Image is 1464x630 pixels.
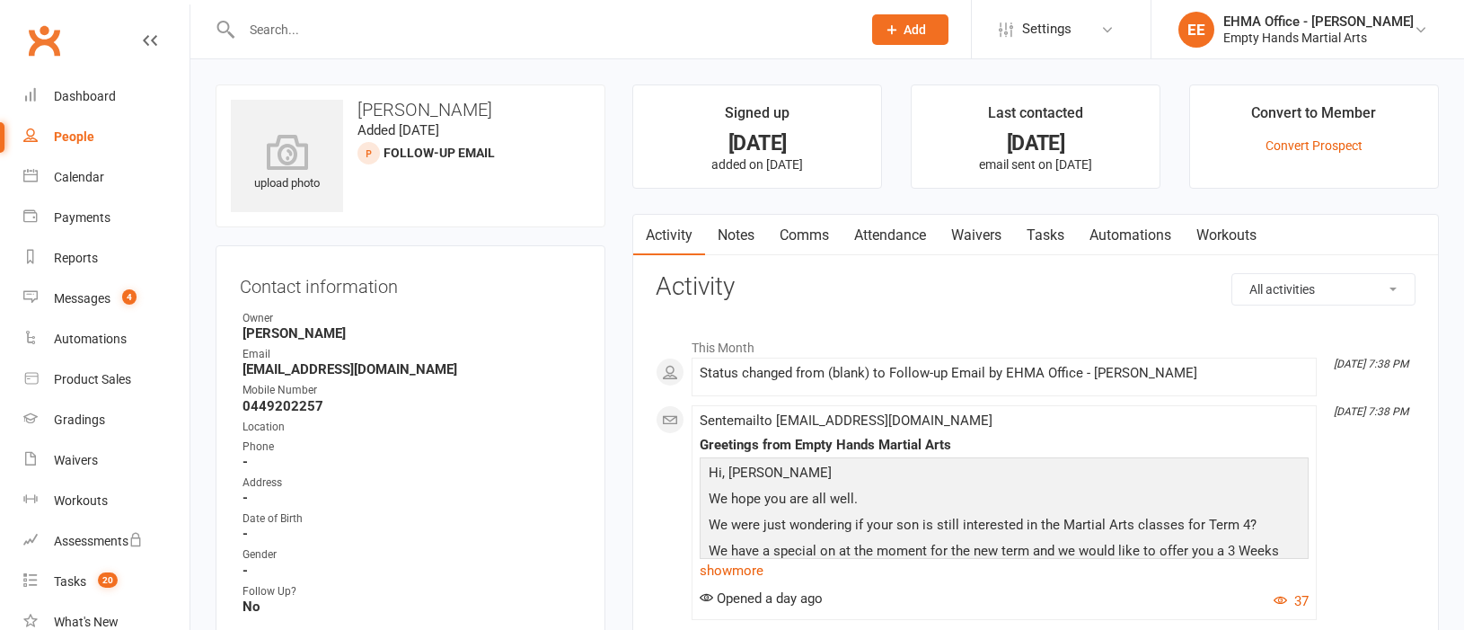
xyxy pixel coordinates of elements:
[243,398,581,414] strong: 0449202257
[704,462,1304,488] p: Hi, [PERSON_NAME]
[54,493,108,508] div: Workouts
[1014,215,1077,256] a: Tasks
[1184,215,1269,256] a: Workouts
[700,413,992,429] span: Sent email to [EMAIL_ADDRESS][DOMAIN_NAME]
[240,270,581,297] h3: Contact information
[243,361,581,377] strong: [EMAIL_ADDRESS][DOMAIN_NAME]
[649,157,865,172] p: added on [DATE]
[23,198,190,238] a: Payments
[243,382,581,399] div: Mobile Number
[1334,405,1408,418] i: [DATE] 7:38 PM
[231,134,343,193] div: upload photo
[23,562,190,602] a: Tasks 20
[243,325,581,342] strong: [PERSON_NAME]
[23,279,190,319] a: Messages 4
[243,526,581,542] strong: -
[54,615,119,629] div: What's New
[243,475,581,492] div: Address
[243,310,581,327] div: Owner
[54,574,86,589] div: Tasks
[1251,102,1376,134] div: Convert to Member
[54,89,116,103] div: Dashboard
[243,510,581,528] div: Date of Birth
[23,76,190,117] a: Dashboard
[231,100,590,120] h3: [PERSON_NAME]
[767,215,842,256] a: Comms
[54,332,127,346] div: Automations
[700,438,1309,453] div: Greetings from Empty Hands Martial Arts
[1178,12,1214,48] div: EE
[54,170,104,184] div: Calendar
[649,134,865,153] div: [DATE]
[54,251,98,265] div: Reports
[243,563,581,579] strong: -
[54,210,110,225] div: Payments
[98,572,118,588] span: 20
[1077,215,1184,256] a: Automations
[243,490,581,506] strong: -
[704,488,1304,514] p: We hope you are all well.
[54,534,143,548] div: Assessments
[700,590,823,607] span: Opened a day ago
[236,17,849,42] input: Search...
[122,289,137,305] span: 4
[243,439,581,456] div: Phone
[23,400,190,440] a: Gradings
[243,419,581,436] div: Location
[243,346,581,363] div: Email
[704,540,1304,588] p: We have a special on at the moment for the new term and we would like to offer you a 3 Weeks FREE...
[54,129,94,144] div: People
[1022,9,1072,49] span: Settings
[928,134,1143,153] div: [DATE]
[1334,358,1408,370] i: [DATE] 7:38 PM
[842,215,939,256] a: Attendance
[357,122,439,138] time: Added [DATE]
[23,157,190,198] a: Calendar
[656,329,1415,358] li: This Month
[1266,138,1363,153] a: Convert Prospect
[243,454,581,470] strong: -
[54,413,105,427] div: Gradings
[22,18,66,63] a: Clubworx
[384,146,495,160] span: Follow-up Email
[23,440,190,481] a: Waivers
[23,319,190,359] a: Automations
[54,291,110,306] div: Messages
[700,366,1309,381] div: Status changed from (blank) to Follow-up Email by EHMA Office - [PERSON_NAME]
[54,372,131,386] div: Product Sales
[928,157,1143,172] p: email sent on [DATE]
[705,215,767,256] a: Notes
[656,273,1415,301] h3: Activity
[243,583,581,600] div: Follow Up?
[1223,13,1414,30] div: EHMA Office - [PERSON_NAME]
[872,14,948,45] button: Add
[243,546,581,563] div: Gender
[243,599,581,615] strong: No
[704,514,1304,540] p: We were just wondering if your son is still interested in the Martial Arts classes for Term 4?
[725,102,789,134] div: Signed up
[23,359,190,400] a: Product Sales
[54,453,98,467] div: Waivers
[23,238,190,279] a: Reports
[633,215,705,256] a: Activity
[1223,30,1414,46] div: Empty Hands Martial Arts
[988,102,1083,134] div: Last contacted
[904,22,926,37] span: Add
[939,215,1014,256] a: Waivers
[23,481,190,521] a: Workouts
[700,558,1309,583] a: show more
[23,117,190,157] a: People
[1274,590,1309,612] button: 37
[23,521,190,562] a: Assessments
